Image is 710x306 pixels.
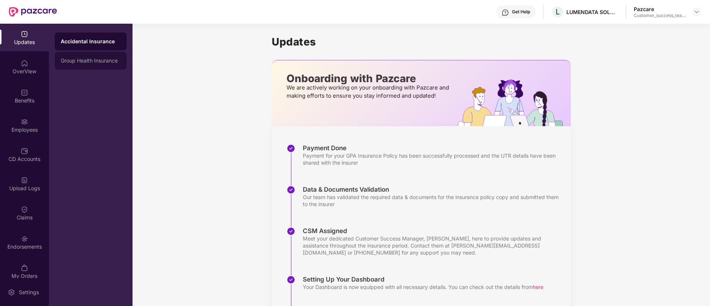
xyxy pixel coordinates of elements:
[287,144,295,153] img: svg+xml;base64,PHN2ZyBpZD0iU3RlcC1Eb25lLTMyeDMyIiB4bWxucz0iaHR0cDovL3d3dy53My5vcmcvMjAwMC9zdmciIH...
[287,185,295,194] img: svg+xml;base64,PHN2ZyBpZD0iU3RlcC1Eb25lLTMyeDMyIiB4bWxucz0iaHR0cDovL3d3dy53My5vcmcvMjAwMC9zdmciIH...
[634,13,686,19] div: Customer_success_team_lead
[458,80,571,126] img: hrOnboarding
[502,9,509,16] img: svg+xml;base64,PHN2ZyBpZD0iSGVscC0zMngzMiIgeG1sbnM9Imh0dHA6Ly93d3cudzMub3JnLzIwMDAvc3ZnIiB3aWR0aD...
[303,227,563,235] div: CSM Assigned
[303,144,563,152] div: Payment Done
[21,30,28,38] img: svg+xml;base64,PHN2ZyBpZD0iVXBkYXRlZCIgeG1sbnM9Imh0dHA6Ly93d3cudzMub3JnLzIwMDAvc3ZnIiB3aWR0aD0iMj...
[287,84,451,100] p: We are actively working on your onboarding with Pazcare and making efforts to ensure you stay inf...
[303,283,543,290] div: Your Dashboard is now equipped with all necessary details. You can check out the details from
[21,118,28,125] img: svg+xml;base64,PHN2ZyBpZD0iRW1wbG95ZWVzIiB4bWxucz0iaHR0cDovL3d3dy53My5vcmcvMjAwMC9zdmciIHdpZHRoPS...
[303,235,563,256] div: Meet your dedicated Customer Success Manager, [PERSON_NAME], here to provide updates and assistan...
[8,289,15,296] img: svg+xml;base64,PHN2ZyBpZD0iU2V0dGluZy0yMHgyMCIgeG1sbnM9Imh0dHA6Ly93d3cudzMub3JnLzIwMDAvc3ZnIiB3aW...
[21,60,28,67] img: svg+xml;base64,PHN2ZyBpZD0iSG9tZSIgeG1sbnM9Imh0dHA6Ly93d3cudzMub3JnLzIwMDAvc3ZnIiB3aWR0aD0iMjAiIG...
[21,264,28,272] img: svg+xml;base64,PHN2ZyBpZD0iTXlfT3JkZXJzIiBkYXRhLW5hbWU9Ik15IE9yZGVycyIgeG1sbnM9Imh0dHA6Ly93d3cudz...
[303,194,563,208] div: Our team has validated the required data & documents for the insurance policy copy and submitted ...
[303,185,563,194] div: Data & Documents Validation
[287,227,295,236] img: svg+xml;base64,PHN2ZyBpZD0iU3RlcC1Eb25lLTMyeDMyIiB4bWxucz0iaHR0cDovL3d3dy53My5vcmcvMjAwMC9zdmciIH...
[634,6,686,13] div: Pazcare
[303,152,563,166] div: Payment for your GPA Insurance Policy has been successfully processed and the UTR details have be...
[272,36,571,48] h1: Updates
[694,9,700,15] img: svg+xml;base64,PHN2ZyBpZD0iRHJvcGRvd24tMzJ4MzIiIHhtbG5zPSJodHRwOi8vd3d3LnczLm9yZy8yMDAwL3N2ZyIgd2...
[17,289,41,296] div: Settings
[512,9,530,15] div: Get Help
[21,147,28,155] img: svg+xml;base64,PHN2ZyBpZD0iQ0RfQWNjb3VudHMiIGRhdGEtbmFtZT0iQ0QgQWNjb3VudHMiIHhtbG5zPSJodHRwOi8vd3...
[556,7,560,16] span: L
[21,235,28,242] img: svg+xml;base64,PHN2ZyBpZD0iRW5kb3JzZW1lbnRzIiB4bWxucz0iaHR0cDovL3d3dy53My5vcmcvMjAwMC9zdmciIHdpZH...
[566,9,618,16] div: LUMENDATA SOLUTIONS INDIA PRIVATE LIMITED
[61,58,121,64] div: Group Health Insurance
[61,38,121,45] div: Accidental Insurance
[21,89,28,96] img: svg+xml;base64,PHN2ZyBpZD0iQmVuZWZpdHMiIHhtbG5zPSJodHRwOi8vd3d3LnczLm9yZy8yMDAwL3N2ZyIgd2lkdGg9Ij...
[533,284,543,290] span: here
[9,7,57,17] img: New Pazcare Logo
[303,275,543,283] div: Setting Up Your Dashboard
[287,275,295,284] img: svg+xml;base64,PHN2ZyBpZD0iU3RlcC1Eb25lLTMyeDMyIiB4bWxucz0iaHR0cDovL3d3dy53My5vcmcvMjAwMC9zdmciIH...
[21,176,28,184] img: svg+xml;base64,PHN2ZyBpZD0iVXBsb2FkX0xvZ3MiIGRhdGEtbmFtZT0iVXBsb2FkIExvZ3MiIHhtbG5zPSJodHRwOi8vd3...
[21,206,28,213] img: svg+xml;base64,PHN2ZyBpZD0iQ2xhaW0iIHhtbG5zPSJodHRwOi8vd3d3LnczLm9yZy8yMDAwL3N2ZyIgd2lkdGg9IjIwIi...
[287,75,451,82] p: Onboarding with Pazcare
